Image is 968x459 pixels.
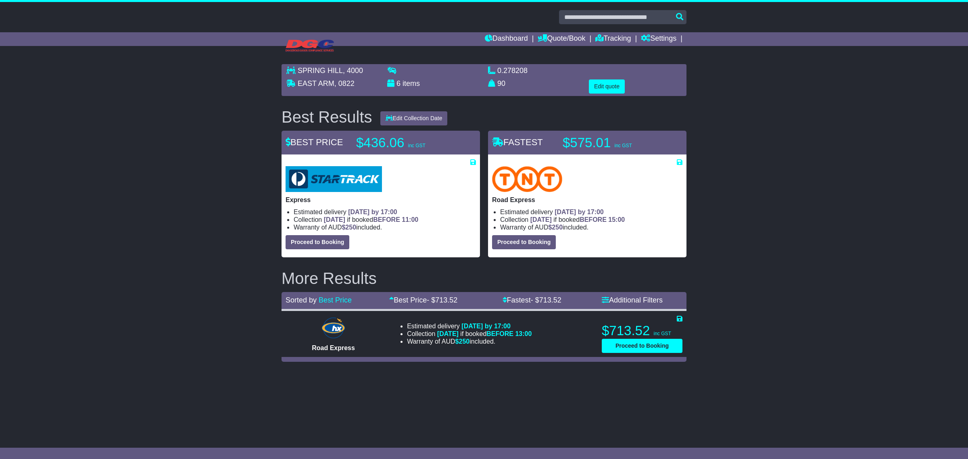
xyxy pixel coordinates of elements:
[641,32,676,46] a: Settings
[602,339,682,353] button: Proceed to Booking
[435,296,457,304] span: 713.52
[653,331,671,336] span: inc GST
[608,216,625,223] span: 15:00
[373,216,400,223] span: BEFORE
[320,316,346,340] img: Hunter Express: Road Express
[500,216,682,223] li: Collection
[437,330,532,337] span: if booked
[403,79,420,88] span: items
[614,143,632,148] span: inc GST
[555,209,604,215] span: [DATE] by 17:00
[294,216,476,223] li: Collection
[324,216,418,223] span: if booked
[286,196,476,204] p: Express
[497,67,528,75] span: 0.278208
[389,296,457,304] a: Best Price- $713.52
[492,166,562,192] img: TNT Domestic: Road Express
[427,296,457,304] span: - $
[402,216,418,223] span: 11:00
[407,338,532,345] li: Warranty of AUD included.
[282,269,686,287] h2: More Results
[437,330,459,337] span: [DATE]
[589,79,625,94] button: Edit quote
[492,196,682,204] p: Road Express
[408,143,425,148] span: inc GST
[345,224,356,231] span: 250
[319,296,352,304] a: Best Price
[486,330,513,337] span: BEFORE
[312,344,355,351] span: Road Express
[298,67,343,75] span: SPRING HILL
[595,32,631,46] a: Tracking
[459,338,469,345] span: 250
[461,323,511,330] span: [DATE] by 17:00
[286,235,349,249] button: Proceed to Booking
[500,208,682,216] li: Estimated delivery
[286,166,382,192] img: StarTrack: Express
[334,79,355,88] span: , 0822
[492,137,543,147] span: FASTEST
[455,338,470,345] span: $
[348,209,397,215] span: [DATE] by 17:00
[492,235,556,249] button: Proceed to Booking
[531,296,561,304] span: - $
[485,32,528,46] a: Dashboard
[500,223,682,231] li: Warranty of AUD included.
[602,323,682,339] p: $713.52
[324,216,345,223] span: [DATE]
[298,79,334,88] span: EAST ARM
[538,32,585,46] a: Quote/Book
[515,330,532,337] span: 13:00
[548,224,563,231] span: $
[602,296,663,304] a: Additional Filters
[530,216,552,223] span: [DATE]
[497,79,505,88] span: 90
[407,330,532,338] li: Collection
[503,296,561,304] a: Fastest- $713.52
[396,79,401,88] span: 6
[342,224,356,231] span: $
[407,322,532,330] li: Estimated delivery
[539,296,561,304] span: 713.52
[294,208,476,216] li: Estimated delivery
[286,137,343,147] span: BEST PRICE
[294,223,476,231] li: Warranty of AUD included.
[277,108,376,126] div: Best Results
[380,111,448,125] button: Edit Collection Date
[343,67,363,75] span: , 4000
[552,224,563,231] span: 250
[356,135,457,151] p: $436.06
[530,216,625,223] span: if booked
[563,135,663,151] p: $575.01
[286,296,317,304] span: Sorted by
[580,216,607,223] span: BEFORE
